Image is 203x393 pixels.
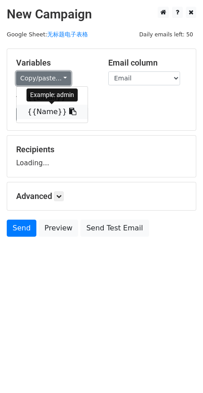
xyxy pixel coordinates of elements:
[17,105,88,119] a: {{Name}}
[16,145,187,168] div: Loading...
[16,58,95,68] h5: Variables
[7,7,196,22] h2: New Campaign
[47,31,88,38] a: 无标题电子表格
[7,220,36,237] a: Send
[16,191,187,201] h5: Advanced
[108,58,187,68] h5: Email column
[26,88,78,102] div: Example: admin
[136,30,196,40] span: Daily emails left: 50
[7,31,88,38] small: Google Sheet:
[16,145,187,155] h5: Recipients
[80,220,149,237] a: Send Test Email
[136,31,196,38] a: Daily emails left: 50
[39,220,78,237] a: Preview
